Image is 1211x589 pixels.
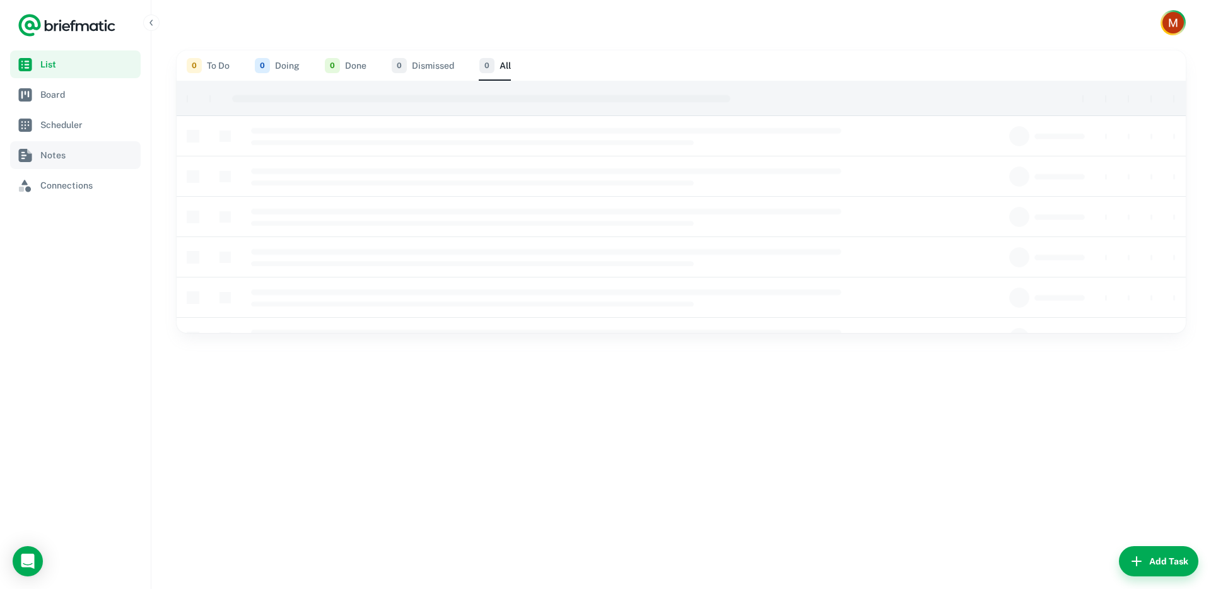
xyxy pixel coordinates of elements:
img: Myranda James [1162,12,1184,33]
a: Connections [10,172,141,199]
span: Notes [40,148,136,162]
button: Account button [1161,10,1186,35]
a: Logo [18,13,116,38]
a: List [10,50,141,78]
span: List [40,57,136,71]
span: Connections [40,178,136,192]
span: Board [40,88,136,102]
div: Load Chat [13,546,43,576]
button: Add Task [1119,546,1198,576]
span: Scheduler [40,118,136,132]
a: Scheduler [10,111,141,139]
a: Notes [10,141,141,169]
a: Board [10,81,141,108]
